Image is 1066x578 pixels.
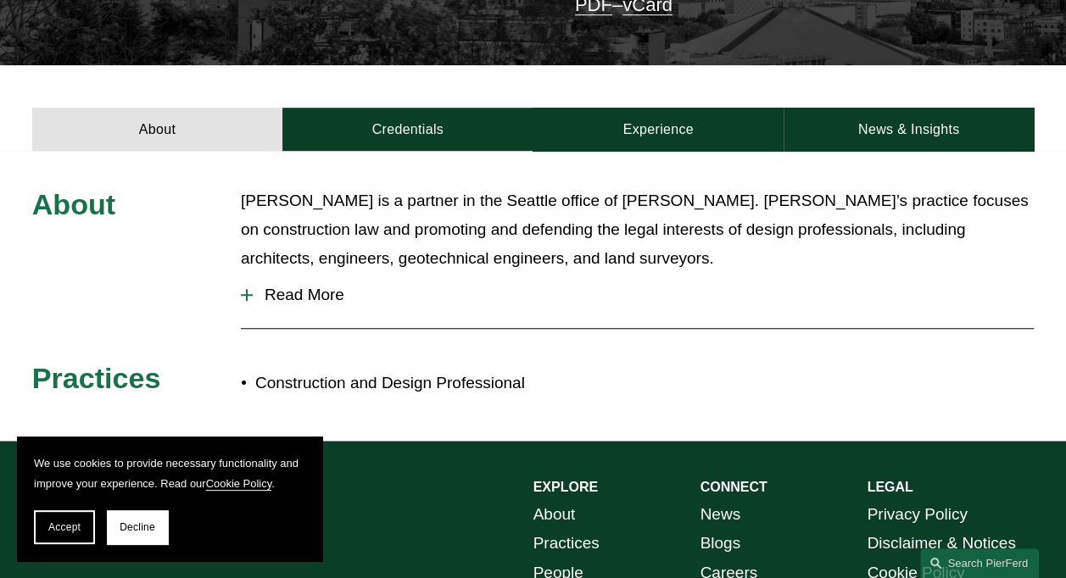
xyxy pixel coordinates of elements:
a: Privacy Policy [867,500,967,529]
strong: LEGAL [867,480,913,494]
p: We use cookies to provide necessary functionality and improve your experience. Read our . [34,453,305,493]
a: Practices [533,529,600,558]
p: [PERSON_NAME] is a partner in the Seattle office of [PERSON_NAME]. [PERSON_NAME]’s practice focus... [241,186,1034,274]
a: News & Insights [784,108,1034,151]
a: Search this site [920,548,1039,578]
a: Blogs [700,529,740,558]
a: News [700,500,740,529]
strong: EXPLORE [533,480,598,494]
a: Cookie Policy [206,477,272,490]
span: Read More [253,286,1034,304]
span: Practices [32,362,161,394]
button: Decline [107,510,168,544]
strong: CONNECT [700,480,767,494]
p: Construction and Design Professional [255,369,533,397]
section: Cookie banner [17,436,322,561]
span: About [32,188,115,220]
a: About [32,108,282,151]
a: Credentials [282,108,533,151]
a: Disclaimer & Notices [867,529,1015,558]
span: Decline [120,521,155,533]
a: Experience [533,108,783,151]
button: Read More [241,273,1034,317]
span: Accept [48,521,81,533]
a: About [533,500,576,529]
button: Accept [34,510,95,544]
